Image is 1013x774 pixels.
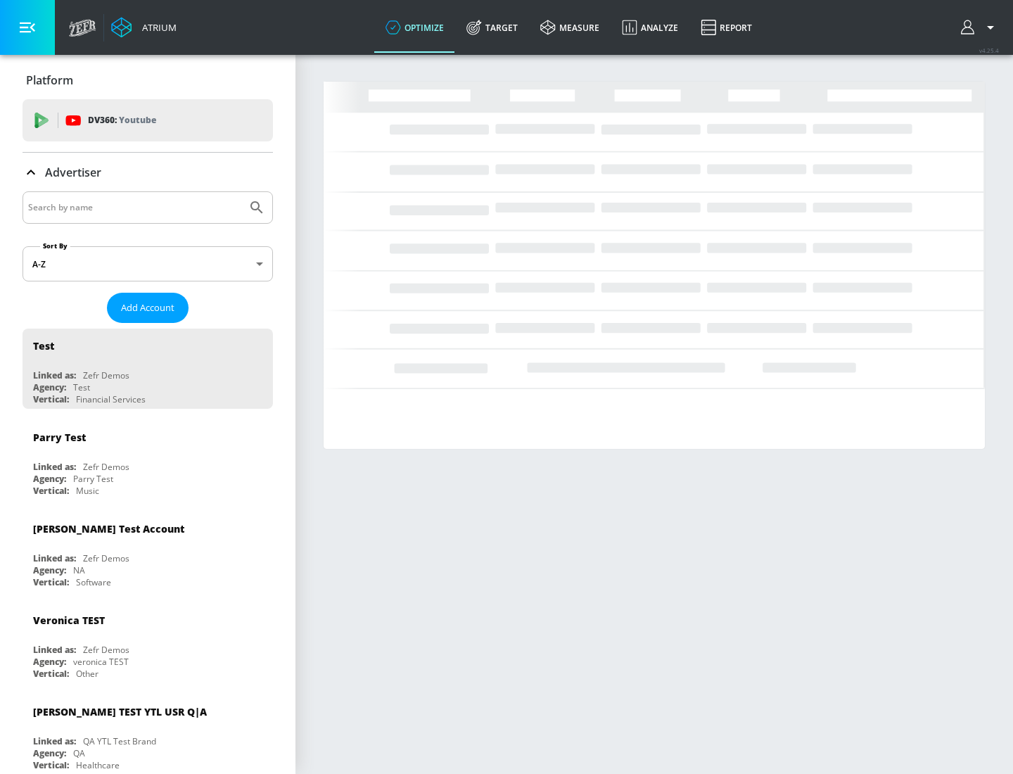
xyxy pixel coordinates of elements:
[33,339,54,353] div: Test
[119,113,156,127] p: Youtube
[33,485,69,497] div: Vertical:
[83,735,156,747] div: QA YTL Test Brand
[33,747,66,759] div: Agency:
[28,198,241,217] input: Search by name
[83,369,129,381] div: Zefr Demos
[529,2,611,53] a: measure
[33,656,66,668] div: Agency:
[76,485,99,497] div: Music
[33,735,76,747] div: Linked as:
[33,431,86,444] div: Parry Test
[23,329,273,409] div: TestLinked as:Zefr DemosAgency:TestVertical:Financial Services
[23,420,273,500] div: Parry TestLinked as:Zefr DemosAgency:Parry TestVertical:Music
[455,2,529,53] a: Target
[111,17,177,38] a: Atrium
[83,552,129,564] div: Zefr Demos
[136,21,177,34] div: Atrium
[76,576,111,588] div: Software
[33,552,76,564] div: Linked as:
[23,99,273,141] div: DV360: Youtube
[33,668,69,680] div: Vertical:
[83,644,129,656] div: Zefr Demos
[33,381,66,393] div: Agency:
[23,153,273,192] div: Advertiser
[23,603,273,683] div: Veronica TESTLinked as:Zefr DemosAgency:veronica TESTVertical:Other
[73,381,90,393] div: Test
[76,759,120,771] div: Healthcare
[33,705,207,718] div: [PERSON_NAME] TEST YTL USR Q|A
[121,300,174,316] span: Add Account
[45,165,101,180] p: Advertiser
[26,72,73,88] p: Platform
[33,564,66,576] div: Agency:
[33,614,105,627] div: Veronica TEST
[33,576,69,588] div: Vertical:
[33,759,69,771] div: Vertical:
[40,241,70,250] label: Sort By
[88,113,156,128] p: DV360:
[73,747,85,759] div: QA
[23,246,273,281] div: A-Z
[33,473,66,485] div: Agency:
[33,393,69,405] div: Vertical:
[83,461,129,473] div: Zefr Demos
[23,512,273,592] div: [PERSON_NAME] Test AccountLinked as:Zefr DemosAgency:NAVertical:Software
[979,46,999,54] span: v 4.25.4
[33,461,76,473] div: Linked as:
[73,656,129,668] div: veronica TEST
[76,668,98,680] div: Other
[689,2,763,53] a: Report
[33,522,184,535] div: [PERSON_NAME] Test Account
[33,369,76,381] div: Linked as:
[33,644,76,656] div: Linked as:
[374,2,455,53] a: optimize
[76,393,146,405] div: Financial Services
[73,564,85,576] div: NA
[73,473,113,485] div: Parry Test
[23,61,273,100] div: Platform
[107,293,189,323] button: Add Account
[611,2,689,53] a: Analyze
